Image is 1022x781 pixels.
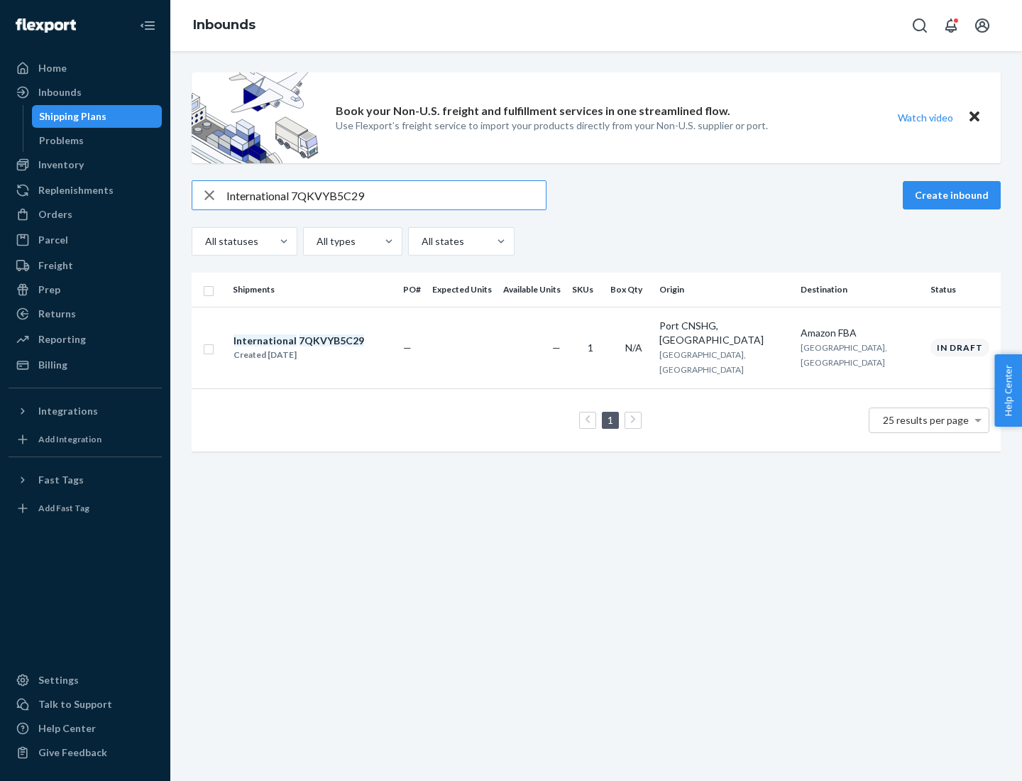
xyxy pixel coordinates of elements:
[38,502,89,514] div: Add Fast Tag
[9,328,162,351] a: Reporting
[605,273,654,307] th: Box Qty
[133,11,162,40] button: Close Navigation
[498,273,566,307] th: Available Units
[9,203,162,226] a: Orders
[32,129,163,152] a: Problems
[397,273,427,307] th: PO#
[968,11,996,40] button: Open account menu
[38,404,98,418] div: Integrations
[9,428,162,451] a: Add Integration
[889,107,962,128] button: Watch video
[38,307,76,321] div: Returns
[336,103,730,119] p: Book your Non-U.S. freight and fulfillment services in one streamlined flow.
[38,61,67,75] div: Home
[906,11,934,40] button: Open Search Box
[654,273,795,307] th: Origin
[420,234,422,248] input: All states
[38,183,114,197] div: Replenishments
[9,254,162,277] a: Freight
[38,721,96,736] div: Help Center
[625,342,642,354] span: N/A
[925,273,1001,307] th: Status
[299,334,364,346] em: 7QKVYB5C29
[801,326,919,340] div: Amazon FBA
[38,283,60,297] div: Prep
[566,273,605,307] th: SKUs
[38,158,84,172] div: Inventory
[883,414,969,426] span: 25 results per page
[182,5,267,46] ol: breadcrumbs
[9,400,162,422] button: Integrations
[38,358,67,372] div: Billing
[9,278,162,301] a: Prep
[937,11,965,40] button: Open notifications
[795,273,925,307] th: Destination
[9,229,162,251] a: Parcel
[9,717,162,740] a: Help Center
[226,181,546,209] input: Search inbounds by name, destination, msku...
[930,339,989,356] div: In draft
[38,433,101,445] div: Add Integration
[227,273,397,307] th: Shipments
[552,342,561,354] span: —
[801,342,887,368] span: [GEOGRAPHIC_DATA], [GEOGRAPHIC_DATA]
[9,669,162,692] a: Settings
[38,85,82,99] div: Inbounds
[9,741,162,764] button: Give Feedback
[9,153,162,176] a: Inventory
[336,119,768,133] p: Use Flexport’s freight service to import your products directly from your Non-U.S. supplier or port.
[39,133,84,148] div: Problems
[16,18,76,33] img: Flexport logo
[427,273,498,307] th: Expected Units
[903,181,1001,209] button: Create inbound
[605,414,616,426] a: Page 1 is your current page
[9,354,162,376] a: Billing
[403,342,412,354] span: —
[994,354,1022,427] button: Help Center
[38,332,86,346] div: Reporting
[9,469,162,491] button: Fast Tags
[32,105,163,128] a: Shipping Plans
[9,302,162,325] a: Returns
[659,319,789,347] div: Port CNSHG, [GEOGRAPHIC_DATA]
[193,17,255,33] a: Inbounds
[38,673,79,687] div: Settings
[38,258,73,273] div: Freight
[233,334,297,346] em: International
[39,109,106,124] div: Shipping Plans
[9,179,162,202] a: Replenishments
[315,234,317,248] input: All types
[38,233,68,247] div: Parcel
[9,693,162,716] a: Talk to Support
[9,81,162,104] a: Inbounds
[38,207,72,222] div: Orders
[38,697,112,711] div: Talk to Support
[659,349,746,375] span: [GEOGRAPHIC_DATA], [GEOGRAPHIC_DATA]
[9,57,162,80] a: Home
[588,342,593,354] span: 1
[38,745,107,760] div: Give Feedback
[965,107,984,128] button: Close
[9,497,162,520] a: Add Fast Tag
[38,473,84,487] div: Fast Tags
[233,348,364,362] div: Created [DATE]
[204,234,205,248] input: All statuses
